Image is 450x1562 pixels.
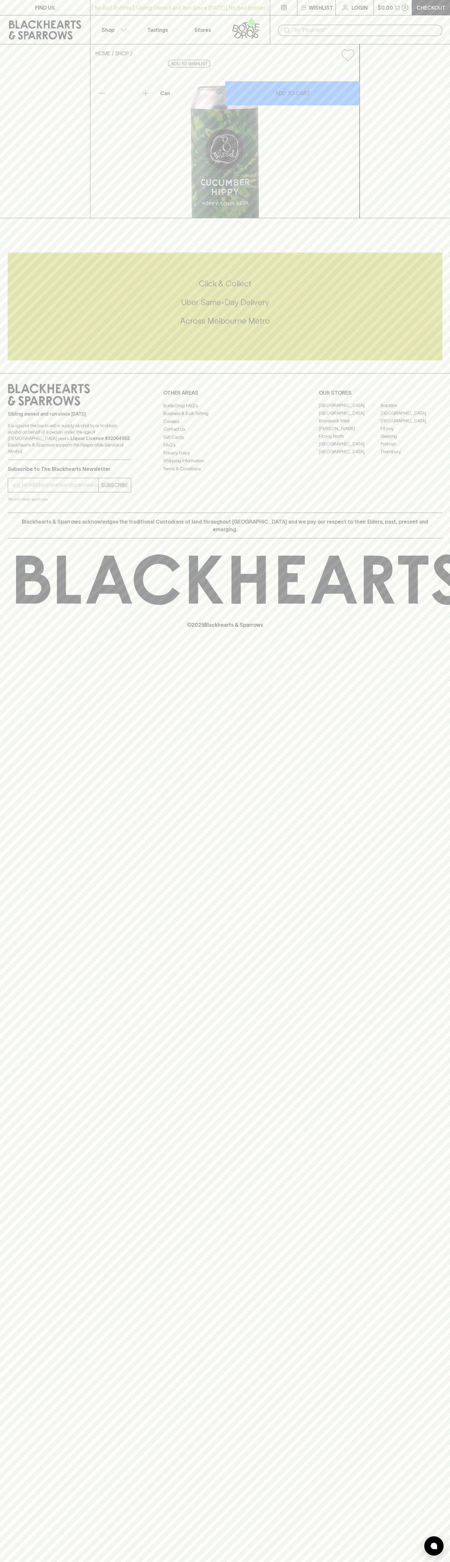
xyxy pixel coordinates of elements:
a: Brunswick West [319,417,381,425]
div: Call to action block [8,253,442,360]
a: Braddon [381,402,442,409]
a: Stores [180,15,225,44]
a: Tastings [135,15,180,44]
a: Bottle Drop FAQ's [163,402,287,409]
a: [GEOGRAPHIC_DATA] [381,417,442,425]
h5: Uber Same-Day Delivery [8,297,442,308]
p: Checkout [417,4,445,12]
p: Login [352,4,368,12]
a: Business & Bulk Gifting [163,410,287,417]
a: Terms & Conditions [163,465,287,472]
h5: Across Melbourne Metro [8,316,442,326]
p: SUBSCRIBE [101,481,128,489]
p: Shop [102,26,115,34]
p: Tastings [147,26,168,34]
p: It is against the law to sell or supply alcohol to, or to obtain alcohol on behalf of a person un... [8,422,131,454]
p: OTHER AREAS [163,389,287,397]
p: Can [160,89,170,97]
a: Shipping Information [163,457,287,465]
h5: Click & Collect [8,278,442,289]
img: 50504.png [90,66,359,218]
strong: Liquor License #32064953 [70,436,130,441]
p: Blackhearts & Sparrows acknowledges the traditional Custodians of land throughout [GEOGRAPHIC_DAT... [13,518,437,533]
p: We will never spam you [8,496,131,502]
a: Fitzroy North [319,433,381,440]
button: SUBSCRIBE [99,478,131,492]
p: Stores [194,26,211,34]
p: ADD TO CART [275,89,310,97]
a: [PERSON_NAME] [319,425,381,433]
button: ADD TO CART [225,81,360,105]
button: Add to wishlist [339,47,357,63]
button: Shop [90,15,135,44]
div: Can [158,87,225,100]
a: [GEOGRAPHIC_DATA] [381,409,442,417]
input: e.g. jane@blackheartsandsparrows.com.au [13,480,98,490]
a: Careers [163,417,287,425]
a: Prahran [381,440,442,448]
a: [GEOGRAPHIC_DATA] [319,448,381,456]
a: HOME [96,50,110,56]
a: SHOP [115,50,129,56]
a: Contact Us [163,426,287,433]
a: FAQ's [163,441,287,449]
a: [GEOGRAPHIC_DATA] [319,440,381,448]
p: Subscribe to The Blackhearts Newsletter [8,465,131,473]
p: FIND US [35,4,55,12]
p: Wishlist [309,4,333,12]
a: [GEOGRAPHIC_DATA] [319,409,381,417]
a: Privacy Policy [163,449,287,457]
p: $0.00 [378,4,393,12]
img: bubble-icon [431,1543,437,1549]
p: 0 [404,6,406,9]
a: Geelong [381,433,442,440]
input: Try "Pinot noir" [293,25,437,35]
p: OUR STORES [319,389,442,397]
a: Thornbury [381,448,442,456]
p: Sibling owned and run since [DATE] [8,411,131,417]
a: Fitzroy [381,425,442,433]
a: Gift Cards [163,433,287,441]
a: [GEOGRAPHIC_DATA] [319,402,381,409]
button: Add to wishlist [168,60,210,67]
